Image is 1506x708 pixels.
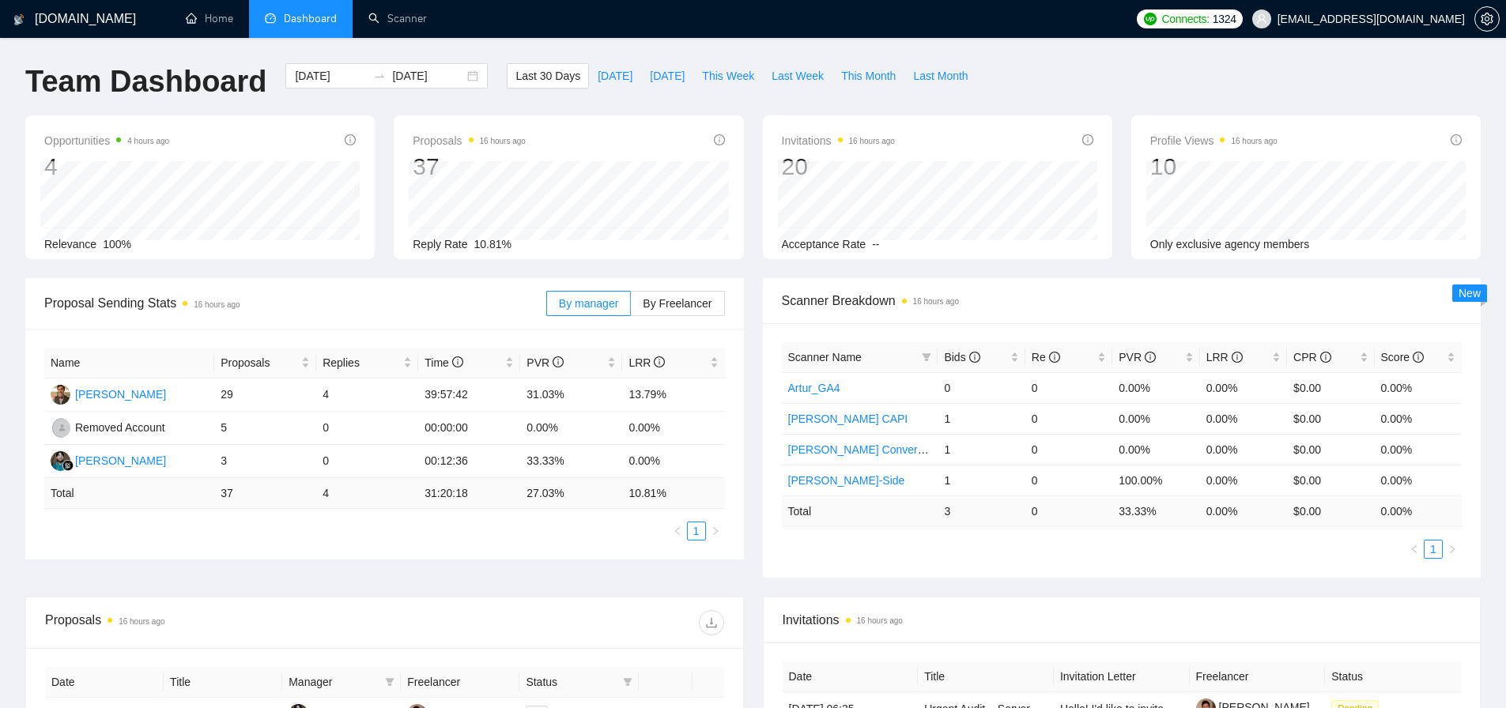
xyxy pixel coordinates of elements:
[832,63,904,88] button: This Month
[214,478,316,509] td: 37
[687,522,706,540] li: 1
[1381,351,1424,363] span: Score
[763,63,832,88] button: Last Week
[1474,6,1500,32] button: setting
[373,70,386,82] span: swap-right
[1287,495,1374,526] td: $ 0.00
[413,131,526,150] span: Proposals
[413,152,526,182] div: 37
[1144,13,1157,25] img: upwork-logo.png
[1025,495,1112,526] td: 0
[52,418,72,438] img: RA
[1413,352,1424,363] span: info-circle
[289,673,379,691] span: Manager
[1200,372,1287,403] td: 0.00%
[628,356,665,369] span: LRR
[1200,403,1287,434] td: 0.00%
[316,445,418,478] td: 0
[1232,352,1243,363] span: info-circle
[1112,465,1199,495] td: 100.00%
[25,63,266,100] h1: Team Dashboard
[913,67,968,85] span: Last Month
[783,661,919,692] th: Date
[1112,434,1199,465] td: 0.00%
[1200,495,1287,526] td: 0.00 %
[75,452,166,469] div: [PERSON_NAME]
[1375,372,1462,403] td: 0.00%
[214,412,316,445] td: 5
[284,12,337,25] span: Dashboard
[622,445,724,478] td: 0.00%
[316,412,418,445] td: 0
[51,454,166,466] a: MI[PERSON_NAME]
[782,131,895,150] span: Invitations
[520,412,622,445] td: 0.00%
[1293,351,1330,363] span: CPR
[295,67,367,85] input: Start date
[214,445,316,478] td: 3
[75,419,165,436] div: Removed Account
[1150,152,1278,182] div: 10
[265,13,276,24] span: dashboard
[699,610,724,635] button: download
[1287,434,1374,465] td: $0.00
[788,351,862,363] span: Scanner Name
[44,478,214,509] td: Total
[1256,13,1267,24] span: user
[418,445,520,478] td: 00:12:36
[620,670,636,694] span: filter
[700,616,723,629] span: download
[418,378,520,412] td: 39:57:42
[702,67,754,85] span: This Week
[1200,434,1287,465] td: 0.00%
[392,67,464,85] input: End date
[186,12,233,25] a: homeHome
[1410,544,1419,554] span: left
[1032,351,1060,363] span: Re
[559,297,618,310] span: By manager
[623,677,632,687] span: filter
[44,348,214,378] th: Name
[44,131,169,150] span: Opportunities
[622,412,724,445] td: 0.00%
[783,610,1462,630] span: Invitations
[1405,540,1424,559] button: left
[401,667,519,698] th: Freelancer
[1112,372,1199,403] td: 0.00%
[51,387,166,400] a: FE[PERSON_NAME]
[673,526,682,536] span: left
[643,297,711,310] span: By Freelancer
[938,465,1025,495] td: 1
[1424,540,1443,559] li: 1
[1231,137,1277,145] time: 16 hours ago
[938,372,1025,403] td: 0
[688,522,705,540] a: 1
[1025,465,1112,495] td: 0
[650,67,685,85] span: [DATE]
[1325,661,1461,692] th: Status
[51,385,70,405] img: FE
[782,291,1463,311] span: Scanner Breakdown
[1025,434,1112,465] td: 0
[1451,134,1462,145] span: info-circle
[1025,372,1112,403] td: 0
[527,356,564,369] span: PVR
[45,610,384,635] div: Proposals
[282,667,401,698] th: Manager
[1375,465,1462,495] td: 0.00%
[1112,403,1199,434] td: 0.00%
[782,152,895,182] div: 20
[1287,465,1374,495] td: $0.00
[103,238,131,250] span: 100%
[520,478,622,509] td: 27.03 %
[13,7,25,32] img: logo
[938,434,1025,465] td: 1
[474,238,511,250] span: 10.81%
[788,474,905,487] a: [PERSON_NAME]-Side
[316,348,418,378] th: Replies
[938,403,1025,434] td: 1
[385,677,394,687] span: filter
[849,137,895,145] time: 16 hours ago
[706,522,725,540] li: Next Page
[1475,13,1499,25] span: setting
